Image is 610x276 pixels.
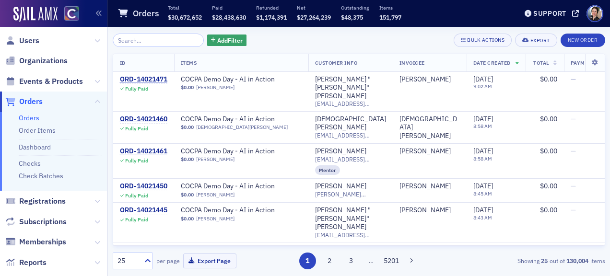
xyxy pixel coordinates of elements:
[58,6,79,23] a: View Homepage
[181,156,194,162] span: $0.00
[168,4,202,11] p: Total
[315,147,366,156] a: [PERSON_NAME]
[315,165,340,175] div: Mentor
[207,34,246,46] button: AddFilter
[315,132,386,139] span: [EMAIL_ADDRESS][DOMAIN_NAME]
[383,253,400,269] button: 5201
[473,59,511,66] span: Date Created
[120,115,167,124] div: ORD-14021460
[561,35,605,44] a: New Order
[399,115,460,140] span: Kristen Rea
[196,156,235,162] a: [PERSON_NAME]
[5,257,47,268] a: Reports
[181,147,302,156] a: COCPA Demo Day - AI in Action
[379,4,401,11] p: Items
[181,124,194,130] span: $0.00
[120,182,167,191] a: ORD-14021450
[5,35,39,46] a: Users
[473,155,492,162] time: 8:58 AM
[217,36,243,45] span: Add Filter
[19,96,43,107] span: Orders
[540,115,557,123] span: $0.00
[196,124,288,130] a: [DEMOGRAPHIC_DATA][PERSON_NAME]
[156,256,180,265] label: per page
[315,182,366,191] div: [PERSON_NAME]
[341,13,363,21] span: $48,375
[19,196,66,207] span: Registrations
[181,216,194,222] span: $0.00
[315,115,386,132] div: [DEMOGRAPHIC_DATA][PERSON_NAME]
[399,182,451,191] div: [PERSON_NAME]
[19,257,47,268] span: Reports
[341,4,369,11] p: Outstanding
[515,34,557,47] button: Export
[5,196,66,207] a: Registrations
[473,75,493,83] span: [DATE]
[5,76,83,87] a: Events & Products
[343,253,360,269] button: 3
[540,182,557,190] span: $0.00
[196,216,235,222] a: [PERSON_NAME]
[19,35,39,46] span: Users
[196,84,235,91] a: [PERSON_NAME]
[447,256,605,265] div: Showing out of items
[297,13,331,21] span: $27,264,239
[125,193,148,199] div: Fully Paid
[19,76,83,87] span: Events & Products
[540,75,557,83] span: $0.00
[5,96,43,107] a: Orders
[120,147,167,156] div: ORD-14021461
[117,256,139,266] div: 25
[399,75,451,84] a: [PERSON_NAME]
[540,256,550,265] strong: 25
[181,115,302,124] a: COCPA Demo Day - AI in Action
[19,114,39,122] a: Orders
[364,256,378,265] span: …
[120,75,167,84] a: ORD-14021471
[571,147,576,155] span: —
[315,191,386,198] span: [PERSON_NAME][EMAIL_ADDRESS][PERSON_NAME][PERSON_NAME][DOMAIN_NAME]
[473,214,492,221] time: 8:43 AM
[125,86,148,92] div: Fully Paid
[533,59,549,66] span: Total
[315,75,386,101] div: [PERSON_NAME] "[PERSON_NAME]" [PERSON_NAME]
[399,115,460,140] a: [DEMOGRAPHIC_DATA][PERSON_NAME]
[540,147,557,155] span: $0.00
[181,206,302,215] a: COCPA Demo Day - AI in Action
[5,237,66,247] a: Memberships
[181,84,194,91] span: $0.00
[571,75,576,83] span: —
[399,147,451,156] a: [PERSON_NAME]
[196,192,235,198] a: [PERSON_NAME]
[181,182,302,191] a: COCPA Demo Day - AI in Action
[399,75,460,84] span: Larry Hupka
[19,172,63,180] a: Check Batches
[315,206,386,231] a: [PERSON_NAME] "[PERSON_NAME]" [PERSON_NAME]
[315,59,358,66] span: Customer Info
[125,126,148,132] div: Fully Paid
[399,206,451,215] div: [PERSON_NAME]
[540,206,557,214] span: $0.00
[399,182,460,191] span: Paul Elggren
[120,59,126,66] span: ID
[19,237,66,247] span: Memberships
[315,100,386,107] span: [EMAIL_ADDRESS][DOMAIN_NAME]
[473,147,493,155] span: [DATE]
[19,56,68,66] span: Organizations
[321,253,338,269] button: 2
[64,6,79,21] img: SailAMX
[315,231,386,239] span: [EMAIL_ADDRESS][DOMAIN_NAME]
[399,206,460,215] span: Tom Liotta
[299,253,316,269] button: 1
[571,115,576,123] span: —
[379,13,401,21] span: 151,797
[5,217,67,227] a: Subscriptions
[473,182,493,190] span: [DATE]
[13,7,58,22] a: SailAMX
[181,75,302,84] span: COCPA Demo Day - AI in Action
